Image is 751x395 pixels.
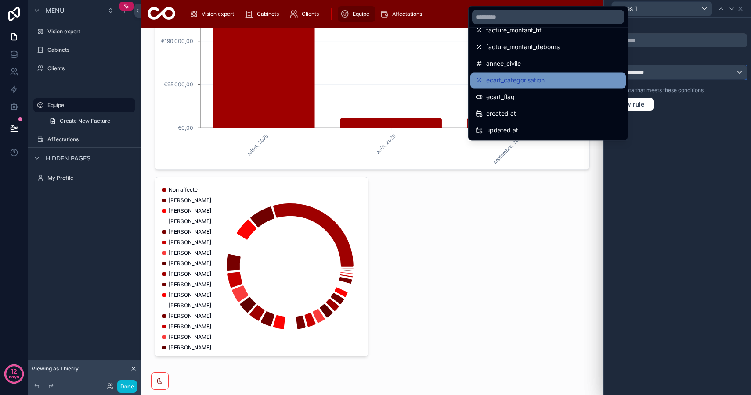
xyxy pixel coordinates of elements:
label: Clients [47,65,134,72]
a: Cabinets [242,6,285,22]
a: Vision expert [187,6,240,22]
span: Create New Facture [60,117,110,125]
span: Menu [46,6,64,15]
span: Vision expert [202,11,234,18]
p: days [9,370,19,383]
span: facture_montant_debours [486,42,560,53]
label: Cabinets [47,46,134,53]
span: Viewing as Thierry [32,365,79,372]
span: ecart_flag [486,92,515,103]
a: Create New Facture [44,114,135,128]
a: Clients [33,61,135,75]
span: Affectations [392,11,422,18]
a: Equipe [338,6,375,22]
label: Equipe [47,102,130,109]
span: ecart_categorisation [486,75,545,86]
span: updated at [486,125,518,136]
span: annee_civile [486,59,521,69]
div: scrollable content [182,4,568,24]
a: Vision expert [33,25,135,39]
span: Clients [302,11,319,18]
a: Affectations [33,132,135,146]
a: Equipe [33,98,135,112]
a: Affectations [377,6,428,22]
label: Affectations [47,136,134,143]
img: App logo [148,7,175,21]
a: My Profile [33,171,135,185]
button: Done [117,380,137,393]
a: Clients [287,6,325,22]
span: Hidden pages [46,154,90,163]
span: facture_montant_ht [486,25,542,36]
label: Vision expert [47,28,134,35]
label: My Profile [47,174,134,181]
p: 12 [11,367,17,376]
a: Cabinets [33,43,135,57]
span: created at [486,109,516,119]
span: Cabinets [257,11,279,18]
span: Equipe [353,11,369,18]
